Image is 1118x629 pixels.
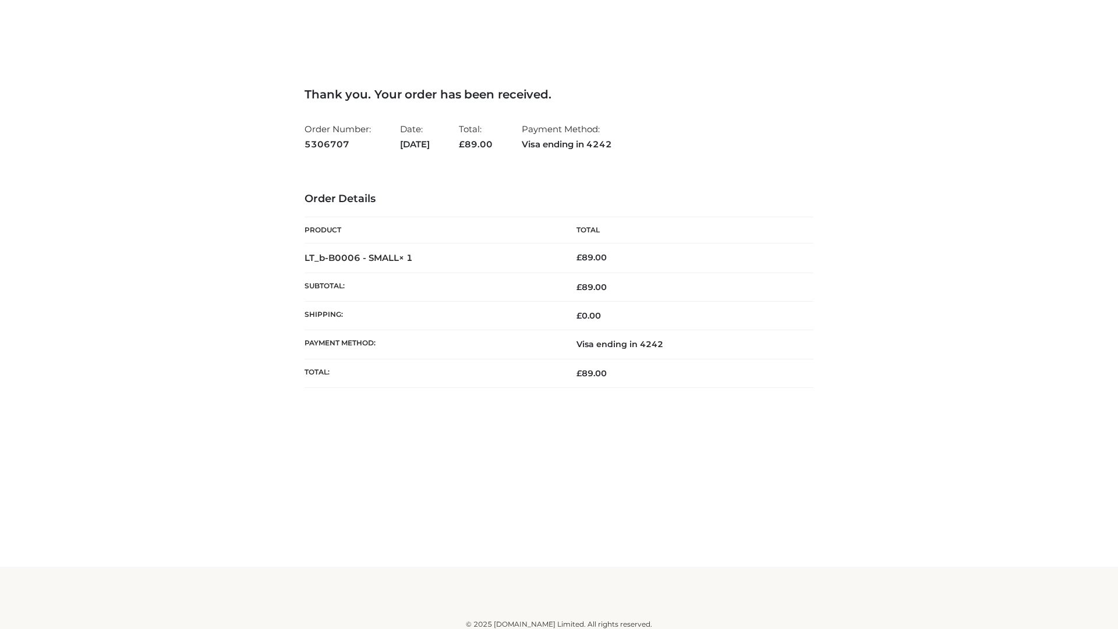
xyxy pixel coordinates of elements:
strong: LT_b-B0006 - SMALL [305,252,413,263]
li: Date: [400,119,430,154]
li: Order Number: [305,119,371,154]
strong: × 1 [399,252,413,263]
span: £ [576,282,582,292]
h3: Order Details [305,193,813,206]
th: Payment method: [305,330,559,359]
th: Total [559,217,813,243]
strong: [DATE] [400,137,430,152]
span: 89.00 [459,139,493,150]
th: Total: [305,359,559,387]
span: £ [576,368,582,379]
th: Shipping: [305,302,559,330]
li: Total: [459,119,493,154]
td: Visa ending in 4242 [559,330,813,359]
span: £ [576,252,582,263]
th: Product [305,217,559,243]
strong: 5306707 [305,137,371,152]
li: Payment Method: [522,119,612,154]
span: 89.00 [576,282,607,292]
bdi: 89.00 [576,252,607,263]
span: £ [576,310,582,321]
h3: Thank you. Your order has been received. [305,87,813,101]
span: £ [459,139,465,150]
strong: Visa ending in 4242 [522,137,612,152]
span: 89.00 [576,368,607,379]
bdi: 0.00 [576,310,601,321]
th: Subtotal: [305,273,559,301]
